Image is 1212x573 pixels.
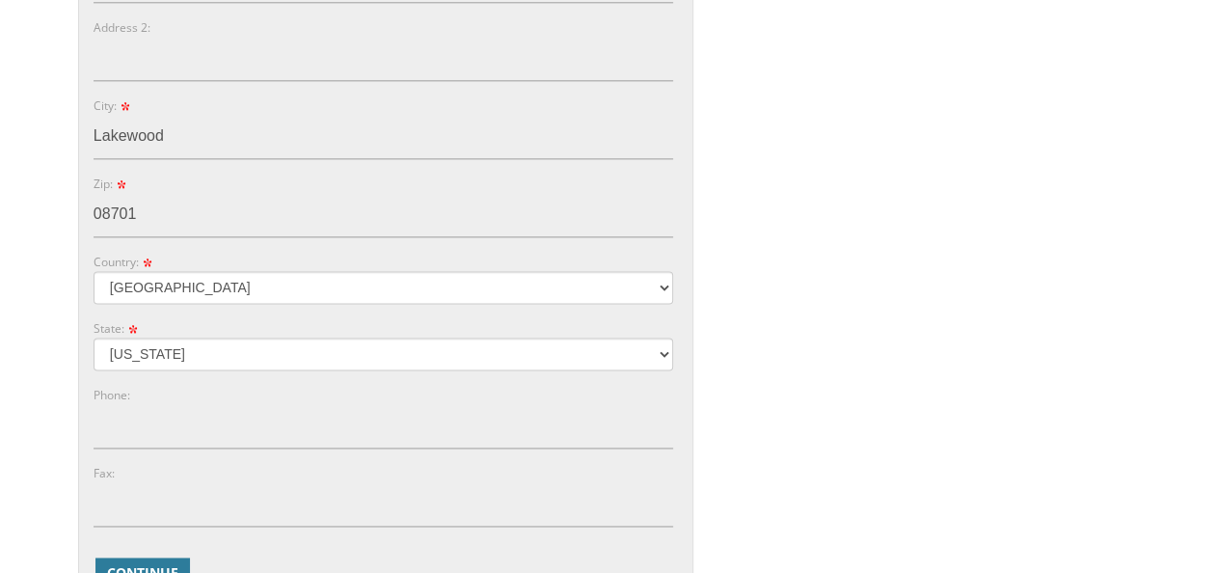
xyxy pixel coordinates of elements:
[94,465,115,481] label: Fax:
[128,325,137,334] img: Required
[94,387,130,403] label: Phone:
[94,320,141,337] label: State:
[117,180,125,189] img: pc_icon_required.gif
[94,19,150,36] label: Address 2:
[94,97,133,114] label: City:
[143,259,151,267] img: Required
[94,176,129,192] label: Zip:
[121,102,129,111] img: pc_icon_required.gif
[94,254,155,270] label: Country:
